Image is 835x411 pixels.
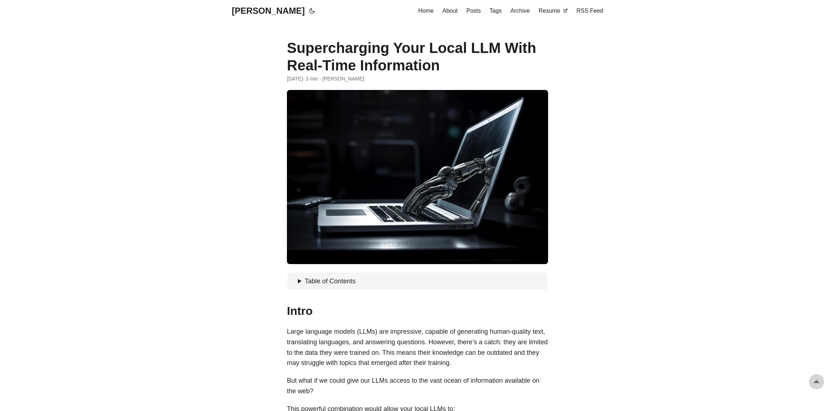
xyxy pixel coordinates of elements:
span: 2024-07-15 01:01:06 -0400 -0400 [287,75,303,83]
span: Archive [510,8,530,14]
span: RSS Feed [576,8,603,14]
summary: Table of Contents [298,276,544,287]
h1: Supercharging Your Local LLM With Real-Time Information [287,39,548,74]
span: Posts [466,8,481,14]
span: Tags [490,8,502,14]
div: · 3 min · [PERSON_NAME] [287,75,548,83]
span: Resume [539,8,560,14]
h2: Intro [287,304,548,318]
p: But what if we could give our LLMs access to the vast ocean of information available on the web? [287,375,548,396]
p: Large language models (LLMs) are impressive, capable of generating human-quality text, translatin... [287,326,548,368]
span: Table of Contents [305,278,355,285]
span: About [443,8,458,14]
span: Home [418,8,434,14]
a: go to top [809,374,824,389]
